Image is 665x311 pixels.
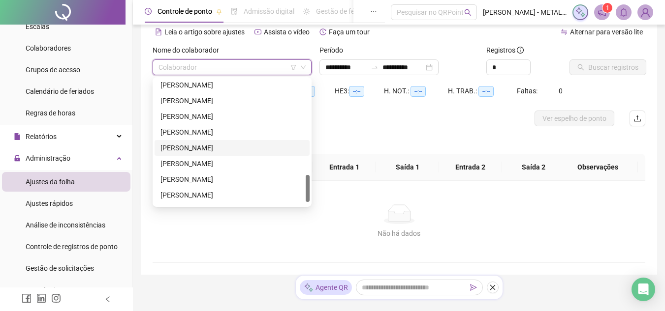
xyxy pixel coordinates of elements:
button: Buscar registros [570,59,646,75]
span: Controle de registros de ponto [26,243,118,251]
span: Regras de horas [26,109,75,117]
div: VICENTE DE PAULO DE CARVALHO GOMES [155,203,310,219]
span: Ajustes rápidos [26,199,73,207]
div: TIAGO FELIPE ALVES PEREIRA [155,171,310,187]
span: Colaboradores [26,44,71,52]
span: file-text [155,28,162,35]
span: search [464,9,472,16]
span: Ajustes da folha [26,178,75,186]
span: Faça um tour [329,28,370,36]
span: 0 [559,87,563,95]
span: lock [14,155,21,162]
div: [PERSON_NAME] [160,80,304,90]
div: [PERSON_NAME] [160,142,304,153]
span: history [319,28,326,35]
span: --:-- [478,86,494,97]
span: upload [633,114,641,122]
div: RODRIGO GOMES DA COSTA GARCIA [155,140,310,156]
label: Período [319,45,349,56]
div: Não há dados [164,228,633,239]
span: swap-right [371,63,379,71]
span: clock-circle [145,8,152,15]
span: Observações [566,162,630,172]
div: H. TRAB.: [448,85,517,97]
span: youtube [254,28,261,35]
span: Controle de ponto [158,7,212,15]
sup: 1 [602,3,612,13]
div: RAFAEL ARAUJO SILVA [155,109,310,124]
span: Registros [486,45,524,56]
span: instagram [51,293,61,303]
span: ellipsis [370,8,377,15]
img: sparkle-icon.fc2bf0ac1784a2077858766a79e2daf3.svg [304,283,314,293]
span: close [489,284,496,291]
div: VANDERLUCIO NILES SABINO [155,187,310,203]
div: RICARDO DOS SANTOS SILVA [155,124,310,140]
span: Admissão digital [244,7,294,15]
span: Leia o artigo sobre ajustes [164,28,245,36]
span: [PERSON_NAME] - METAL FERRAZ COMERCIO DE METAIS [483,7,567,18]
span: Ocorrências [26,286,63,294]
div: HE 3: [335,85,384,97]
div: OSMAR BENICIO DE LIMA [155,77,310,93]
span: to [371,63,379,71]
th: Entrada 2 [439,154,502,181]
div: H. NOT.: [384,85,448,97]
span: 1 [606,4,609,11]
span: Relatórios [26,133,57,141]
span: left [104,296,111,303]
th: Saída 1 [376,154,439,181]
div: [PERSON_NAME] [160,190,304,200]
span: Escalas [26,23,49,30]
span: Assista o vídeo [264,28,310,36]
span: Grupos de acesso [26,66,80,74]
div: [PERSON_NAME] [160,158,304,169]
span: down [300,64,306,70]
span: send [470,284,477,291]
span: swap [561,28,568,35]
div: Open Intercom Messenger [632,278,655,301]
span: bell [619,8,628,17]
span: Administração [26,154,70,162]
span: Gestão de solicitações [26,264,94,272]
div: [PERSON_NAME] [160,111,304,122]
span: pushpin [216,9,222,15]
div: Agente QR [300,280,352,295]
span: sun [303,8,310,15]
th: Observações [558,154,638,181]
span: Faltas: [517,87,539,95]
div: [PERSON_NAME] [160,95,304,106]
span: --:-- [349,86,364,97]
th: Entrada 1 [313,154,376,181]
span: Gestão de férias [316,7,366,15]
img: sparkle-icon.fc2bf0ac1784a2077858766a79e2daf3.svg [575,7,586,18]
span: file-done [231,8,238,15]
img: 25573 [638,5,653,20]
div: THOMAS DA SILVA MOURA [155,156,310,171]
span: Análise de inconsistências [26,221,105,229]
div: PAULO JOSE SANTOS DE OLIVEIRA [155,93,310,109]
div: [PERSON_NAME] [160,127,304,138]
span: notification [598,8,606,17]
label: Nome do colaborador [153,45,225,56]
div: [PERSON_NAME] [160,174,304,185]
span: --:-- [411,86,426,97]
span: facebook [22,293,32,303]
span: info-circle [517,47,524,54]
th: Saída 2 [502,154,565,181]
span: linkedin [36,293,46,303]
span: Calendário de feriados [26,87,94,95]
span: filter [290,64,296,70]
span: Alternar para versão lite [570,28,643,36]
span: file [14,133,21,140]
button: Ver espelho de ponto [535,111,614,126]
